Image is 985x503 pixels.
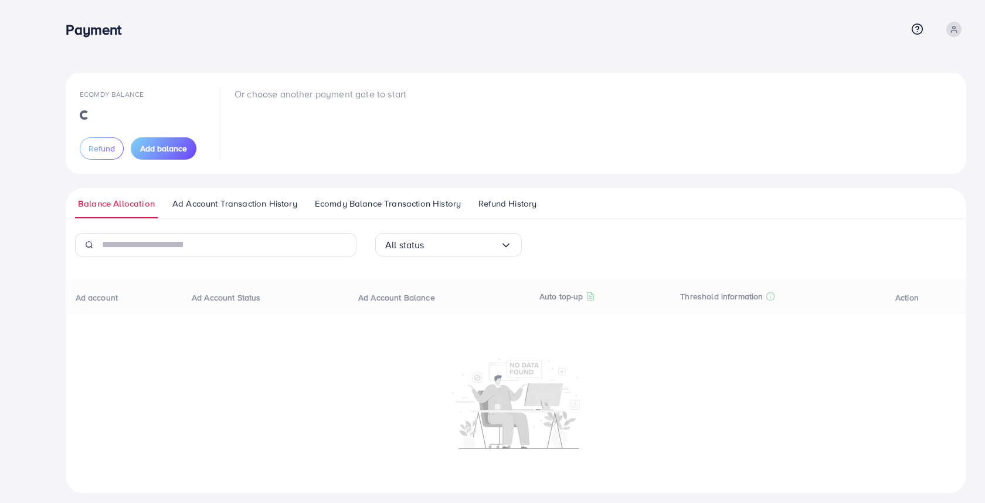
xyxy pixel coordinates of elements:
h3: Payment [66,21,131,38]
button: Refund [80,137,124,160]
span: Refund History [478,197,536,210]
p: Or choose another payment gate to start [235,87,406,101]
span: All status [385,236,424,254]
span: Refund [89,143,115,154]
span: Ecomdy Balance [80,89,144,99]
button: Add balance [131,137,196,160]
div: Search for option [375,233,522,256]
span: Add balance [140,143,187,154]
span: Ad Account Transaction History [172,197,297,210]
span: Balance Allocation [78,197,155,210]
span: Ecomdy Balance Transaction History [315,197,461,210]
input: Search for option [424,236,500,254]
